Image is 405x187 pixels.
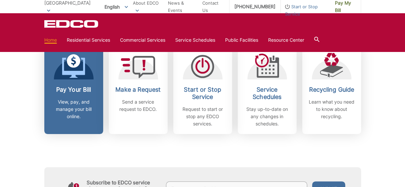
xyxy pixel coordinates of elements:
p: View, pay, and manage your bill online. [49,98,98,120]
h2: Start or Stop Service [178,86,227,101]
p: Learn what you need to know about recycling. [307,98,356,120]
a: Service Schedules Stay up-to-date on any changes in schedules. [238,46,297,134]
a: Residential Services [67,36,110,44]
a: Resource Center [268,36,304,44]
a: Home [44,36,57,44]
a: Service Schedules [175,36,215,44]
a: Recycling Guide Learn what you need to know about recycling. [302,46,361,134]
a: Make a Request Send a service request to EDCO. [109,46,168,134]
a: Public Facilities [225,36,258,44]
p: Send a service request to EDCO. [114,98,163,113]
a: Commercial Services [120,36,165,44]
p: Stay up-to-date on any changes in schedules. [243,106,292,127]
a: EDCD logo. Return to the homepage. [44,20,99,28]
span: English [100,1,133,12]
a: Pay Your Bill View, pay, and manage your bill online. [44,46,103,134]
h2: Pay Your Bill [49,86,98,93]
h2: Make a Request [114,86,163,93]
h2: Recycling Guide [307,86,356,93]
h2: Service Schedules [243,86,292,101]
p: Request to start or stop any EDCO services. [178,106,227,127]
